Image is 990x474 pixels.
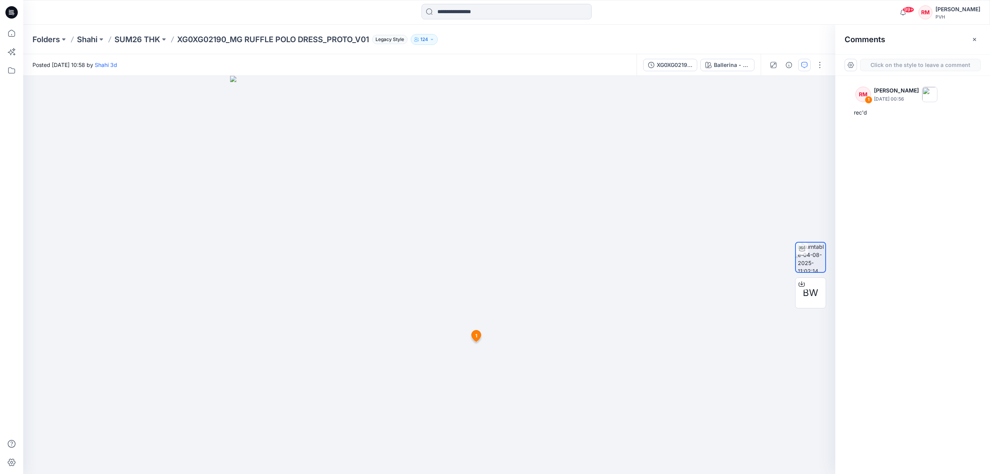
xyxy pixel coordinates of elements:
[32,34,60,45] a: Folders
[714,61,749,69] div: Ballerina - TA1
[874,86,919,95] p: [PERSON_NAME]
[420,35,428,44] p: 124
[855,87,871,102] div: RM
[874,95,919,103] p: [DATE] 00:56
[935,5,980,14] div: [PERSON_NAME]
[177,34,369,45] p: XG0XG02190_MG RUFFLE POLO DRESS_PROTO_V01
[700,59,754,71] button: Ballerina - TA1
[475,332,477,339] span: 1
[865,96,872,104] div: 1
[372,35,408,44] span: Legacy Style
[369,34,408,45] button: Legacy Style
[860,59,981,71] button: Click on the style to leave a comment
[411,34,438,45] button: 124
[803,286,818,300] span: BW
[32,61,117,69] span: Posted [DATE] 10:58 by
[77,34,97,45] a: Shahi
[854,108,971,117] div: rec'd
[643,59,697,71] button: XG0XG02190_MG RUFFLE POLO DRESS_PROTO_V01
[783,59,795,71] button: Details
[95,62,117,68] a: Shahi 3d
[114,34,160,45] a: SUM26 THK
[935,14,980,20] div: PVH
[903,7,914,13] span: 99+
[657,61,692,69] div: XG0XG02190_MG RUFFLE POLO DRESS_PROTO_V01
[918,5,932,19] div: RM
[845,35,885,44] h2: Comments
[798,243,825,272] img: turntable-04-08-2025-11:02:14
